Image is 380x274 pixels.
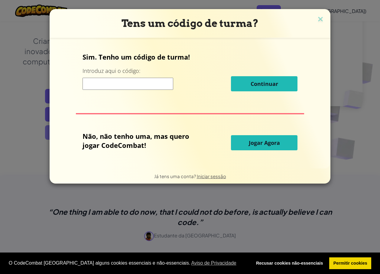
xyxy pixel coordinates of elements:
[83,67,140,75] label: Introduz aqui o código:
[329,257,371,269] a: allow cookies
[83,132,201,150] p: Não, não tenho uma, mas quero jogar CodeCombat!
[9,259,247,268] span: O CodeCombat [GEOGRAPHIC_DATA] alguns cookies essenciais e não-essenciais.
[249,139,280,146] span: Jogar Agora
[122,17,258,29] span: Tens um código de turma?
[251,80,278,87] span: Continuar
[83,52,297,61] p: Sim. Tenho um código de turma!
[231,135,297,150] button: Jogar Agora
[231,76,297,91] button: Continuar
[190,259,237,268] a: learn more about cookies
[154,173,197,179] span: Já tens uma conta?
[252,257,327,269] a: deny cookies
[317,15,324,24] img: close icon
[197,173,226,179] a: Iniciar sessão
